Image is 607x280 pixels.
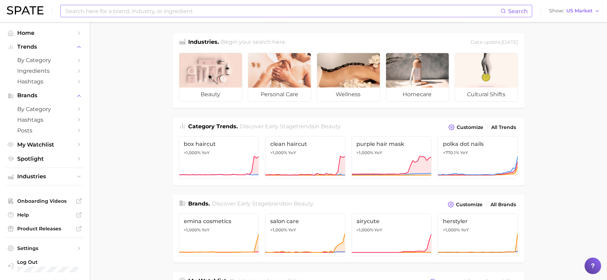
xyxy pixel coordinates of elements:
span: >1,000% [270,150,287,155]
h1: Industries. [189,38,219,47]
span: polka dot nails [443,141,513,147]
span: >1,000% [184,150,201,155]
a: herstyler>1,000% YoY [438,213,518,256]
span: Show [549,9,564,13]
h2: Begin your search here. [221,38,286,47]
a: Posts [6,125,84,136]
a: Hashtags [6,114,84,125]
span: beauty [179,88,242,101]
a: Settings [6,243,84,253]
span: by Category [17,57,72,63]
span: Home [17,30,72,36]
span: Discover Early Stage brands in . [212,200,314,207]
a: My Watchlist [6,139,84,150]
span: Brands [17,92,72,99]
span: >1,000% [184,227,201,232]
a: salon care>1,000% YoY [265,213,345,256]
span: Ingredients [17,68,72,74]
input: Search here for a brand, industry, or ingredient [65,5,500,17]
span: box haircut [184,141,254,147]
button: Customize [446,200,484,209]
span: by Category [17,106,72,112]
span: My Watchlist [17,141,72,148]
span: Trends [17,44,72,50]
span: YoY [461,227,469,233]
a: All Brands [489,200,518,209]
span: +770.1% [443,150,459,155]
span: YoY [288,227,296,233]
span: YoY [460,150,468,156]
a: Product Releases [6,223,84,234]
a: Home [6,28,84,38]
a: wellness [317,53,380,102]
span: homecare [386,88,449,101]
a: purple hair mask>1,000% YoY [352,136,432,179]
button: Brands [6,90,84,101]
a: Ingredients [6,66,84,76]
button: Industries [6,171,84,182]
span: cultural shifts [455,88,518,101]
span: Log Out [17,259,82,265]
a: clean haircut>1,000% YoY [265,136,345,179]
span: >1,000% [270,227,287,232]
div: Data update: [DATE] [471,38,518,47]
span: Brands . [189,200,210,207]
span: wellness [317,88,380,101]
span: Help [17,212,72,218]
span: All Brands [491,202,516,208]
span: Search [508,8,528,14]
span: Hashtags [17,78,72,85]
span: Posts [17,127,72,134]
button: Trends [6,42,84,52]
span: personal care [248,88,311,101]
img: SPATE [7,6,43,14]
span: Discover Early Stage trends in . [240,123,341,130]
span: emina cosmetics [184,218,254,224]
span: purple hair mask [357,141,427,147]
a: by Category [6,104,84,114]
span: YoY [288,150,296,156]
span: US Market [566,9,593,13]
a: airycute>1,000% YoY [352,213,432,256]
a: Hashtags [6,76,84,87]
a: Onboarding Videos [6,196,84,206]
span: Settings [17,245,72,251]
span: Onboarding Videos [17,198,72,204]
span: YoY [375,227,383,233]
span: YoY [202,227,210,233]
a: cultural shifts [455,53,518,102]
span: YoY [375,150,383,156]
span: All Trends [492,124,516,130]
a: All Trends [490,123,518,132]
span: Product Releases [17,226,72,232]
a: emina cosmetics>1,000% YoY [179,213,259,256]
a: box haircut>1,000% YoY [179,136,259,179]
button: ShowUS Market [547,7,602,16]
a: by Category [6,55,84,66]
span: >1,000% [357,227,374,232]
a: Spotlight [6,153,84,164]
span: Spotlight [17,156,72,162]
span: beauty [321,123,340,130]
span: beauty [294,200,313,207]
a: beauty [179,53,242,102]
span: herstyler [443,218,513,224]
a: Help [6,210,84,220]
a: personal care [248,53,311,102]
a: Log out. Currently logged in with e-mail caitlin.delaney@loreal.com. [6,257,84,274]
span: Category Trends . [189,123,238,130]
span: >1,000% [443,227,460,232]
a: polka dot nails+770.1% YoY [438,136,518,179]
span: airycute [357,218,427,224]
span: Customize [456,202,483,208]
span: YoY [202,150,210,156]
span: Customize [457,124,484,130]
span: >1,000% [357,150,374,155]
a: homecare [386,53,449,102]
span: salon care [270,218,340,224]
button: Customize [447,122,485,132]
span: Hashtags [17,117,72,123]
span: clean haircut [270,141,340,147]
span: Industries [17,173,72,180]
